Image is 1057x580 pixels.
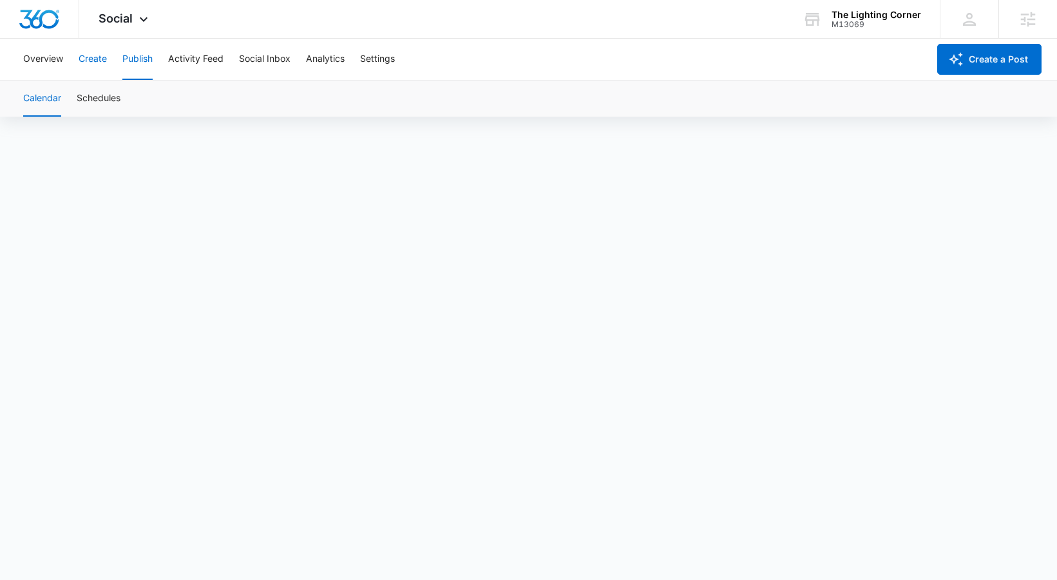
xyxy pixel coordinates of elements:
div: account name [832,10,921,20]
button: Calendar [23,81,61,117]
div: account id [832,20,921,29]
button: Overview [23,39,63,80]
button: Analytics [306,39,345,80]
button: Social Inbox [239,39,290,80]
button: Settings [360,39,395,80]
span: Social [99,12,133,25]
button: Create a Post [937,44,1042,75]
button: Publish [122,39,153,80]
button: Schedules [77,81,120,117]
button: Create [79,39,107,80]
button: Activity Feed [168,39,224,80]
